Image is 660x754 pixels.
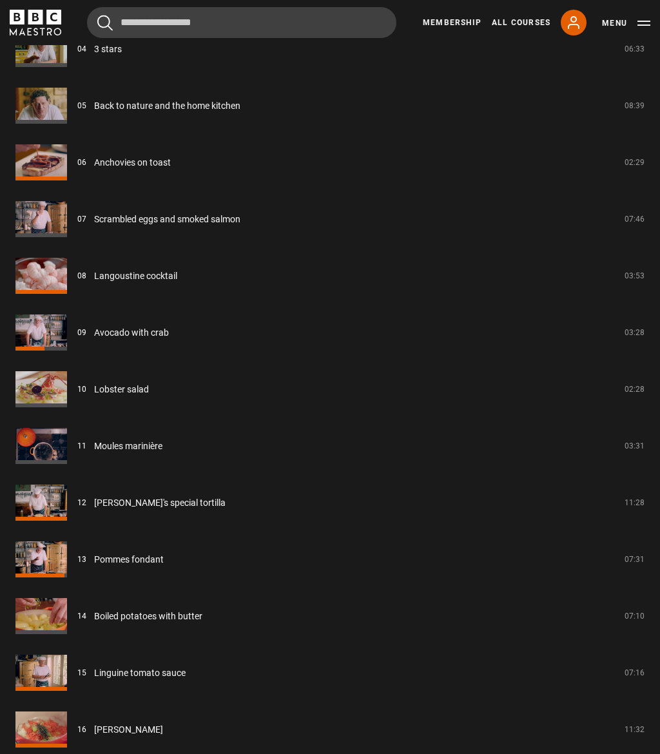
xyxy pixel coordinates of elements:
[94,326,169,340] a: Avocado with crab
[492,17,550,28] a: All Courses
[87,7,396,38] input: Search
[94,496,226,510] a: [PERSON_NAME]'s special tortilla
[94,99,240,113] a: Back to nature and the home kitchen
[94,383,149,396] a: Lobster salad
[94,156,171,169] a: Anchovies on toast
[602,17,650,30] button: Toggle navigation
[94,440,162,453] a: Moules marinière
[94,269,177,283] a: Langoustine cocktail
[10,10,61,35] svg: BBC Maestro
[94,213,240,226] a: Scrambled eggs and smoked salmon
[94,723,163,737] a: [PERSON_NAME]
[94,666,186,680] a: Linguine tomato sauce
[423,17,481,28] a: Membership
[94,553,164,566] a: Pommes fondant
[94,610,202,623] a: Boiled potatoes with butter
[97,15,113,31] button: Submit the search query
[94,43,122,56] a: 3 stars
